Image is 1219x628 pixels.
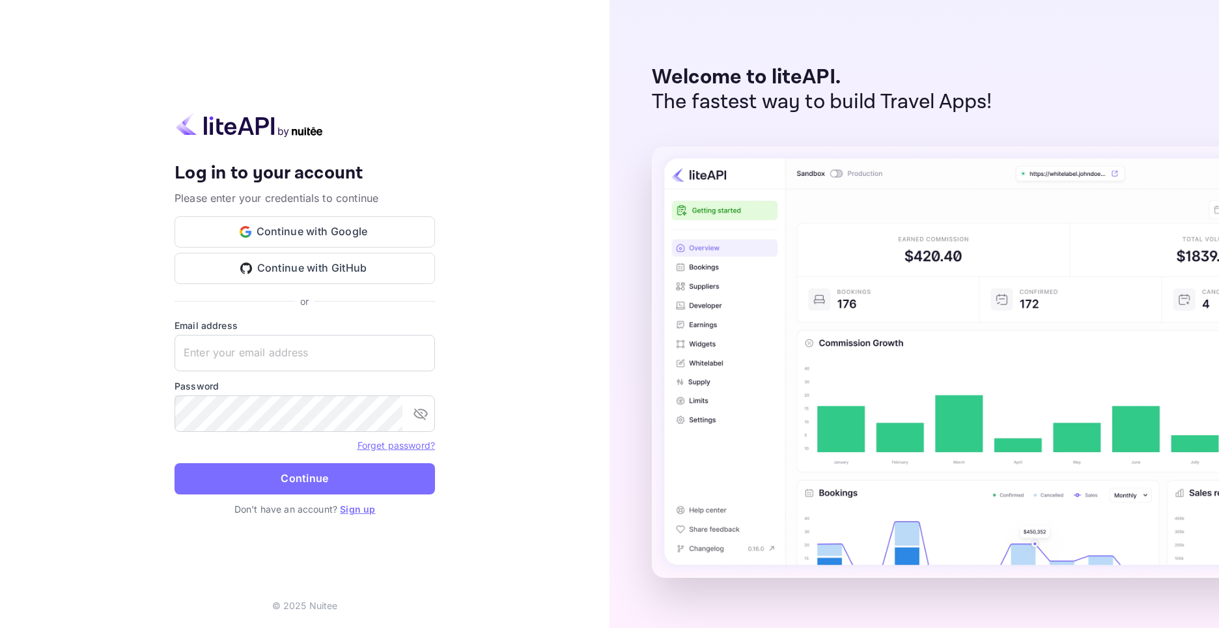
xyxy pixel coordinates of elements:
label: Email address [175,319,435,332]
a: Sign up [340,504,375,515]
input: Enter your email address [175,335,435,371]
h4: Log in to your account [175,162,435,185]
button: toggle password visibility [408,401,434,427]
a: Forget password? [357,440,435,451]
p: Welcome to liteAPI. [652,65,992,90]
p: or [300,294,309,308]
p: Please enter your credentials to continue [175,190,435,206]
p: The fastest way to build Travel Apps! [652,90,992,115]
label: Password [175,379,435,393]
p: Don't have an account? [175,502,435,516]
button: Continue with GitHub [175,253,435,284]
button: Continue [175,463,435,494]
img: liteapi [175,112,324,137]
a: Forget password? [357,438,435,451]
p: © 2025 Nuitee [272,599,338,612]
button: Continue with Google [175,216,435,248]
